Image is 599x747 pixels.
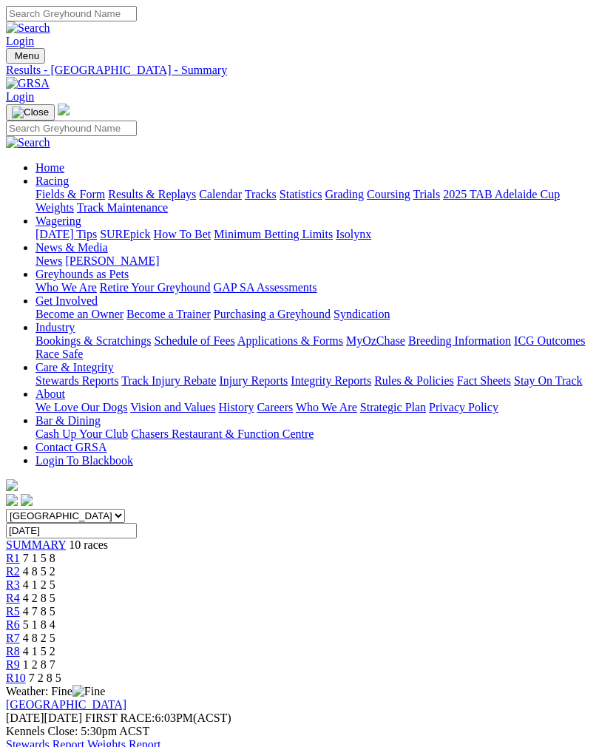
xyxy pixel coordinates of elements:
span: SUMMARY [6,538,66,551]
input: Search [6,121,137,136]
span: 4 1 2 5 [23,578,55,591]
a: R4 [6,592,20,604]
a: Grading [325,188,364,200]
a: Results & Replays [108,188,196,200]
span: [DATE] [6,711,82,724]
a: SUREpick [100,228,150,240]
img: logo-grsa-white.png [58,104,70,115]
a: Track Injury Rebate [121,374,216,387]
span: 4 1 5 2 [23,645,55,658]
a: Statistics [280,188,322,200]
a: Login [6,90,34,103]
a: Rules & Policies [374,374,454,387]
a: Strategic Plan [360,401,426,413]
div: Bar & Dining [35,427,593,441]
span: R6 [6,618,20,631]
a: Injury Reports [219,374,288,387]
button: Toggle navigation [6,104,55,121]
a: Bookings & Scratchings [35,334,151,347]
a: R1 [6,552,20,564]
a: Trials [413,188,440,200]
a: Chasers Restaurant & Function Centre [131,427,314,440]
div: About [35,401,593,414]
a: Cash Up Your Club [35,427,128,440]
div: Care & Integrity [35,374,593,388]
a: ICG Outcomes [514,334,585,347]
a: R8 [6,645,20,658]
button: Toggle navigation [6,48,45,64]
span: 7 2 8 5 [29,672,61,684]
a: Track Maintenance [77,201,168,214]
img: Search [6,136,50,149]
a: We Love Our Dogs [35,401,127,413]
img: logo-grsa-white.png [6,479,18,491]
a: Become a Trainer [126,308,211,320]
a: R10 [6,672,26,684]
a: History [218,401,254,413]
span: Menu [15,50,39,61]
a: [DATE] Tips [35,228,97,240]
a: Careers [257,401,293,413]
a: Integrity Reports [291,374,371,387]
a: Racing [35,175,69,187]
a: Purchasing a Greyhound [214,308,331,320]
a: Login [6,35,34,47]
a: Get Involved [35,294,98,307]
span: 4 7 8 5 [23,605,55,618]
a: Greyhounds as Pets [35,268,129,280]
a: Applications & Forms [237,334,343,347]
a: Care & Integrity [35,361,114,373]
img: Close [12,107,49,118]
input: Search [6,6,137,21]
a: Syndication [334,308,390,320]
span: 5 1 8 4 [23,618,55,631]
a: Bar & Dining [35,414,101,427]
span: 4 8 5 2 [23,565,55,578]
a: Coursing [367,188,410,200]
a: Stay On Track [514,374,582,387]
a: About [35,388,65,400]
div: Get Involved [35,308,593,321]
a: Minimum Betting Limits [214,228,333,240]
a: Home [35,161,64,174]
img: Fine [72,685,105,698]
div: News & Media [35,254,593,268]
a: 2025 TAB Adelaide Cup [443,188,560,200]
img: twitter.svg [21,494,33,506]
a: Tracks [245,188,277,200]
a: Vision and Values [130,401,215,413]
a: Schedule of Fees [154,334,234,347]
img: GRSA [6,77,50,90]
a: Wagering [35,214,81,227]
a: R3 [6,578,20,591]
span: 4 8 2 5 [23,632,55,644]
a: R5 [6,605,20,618]
img: facebook.svg [6,494,18,506]
input: Select date [6,523,137,538]
div: Racing [35,188,593,214]
span: [DATE] [6,711,44,724]
span: 6:03PM(ACST) [85,711,231,724]
div: Industry [35,334,593,361]
a: Contact GRSA [35,441,106,453]
div: Results - [GEOGRAPHIC_DATA] - Summary [6,64,593,77]
a: GAP SA Assessments [214,281,317,294]
a: Who We Are [35,281,97,294]
a: Isolynx [336,228,371,240]
a: Fields & Form [35,188,105,200]
span: 10 races [69,538,108,551]
a: Become an Owner [35,308,123,320]
a: R2 [6,565,20,578]
a: Fact Sheets [457,374,511,387]
a: Breeding Information [408,334,511,347]
a: News & Media [35,241,108,254]
span: 7 1 5 8 [23,552,55,564]
a: Race Safe [35,348,83,360]
a: [PERSON_NAME] [65,254,159,267]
